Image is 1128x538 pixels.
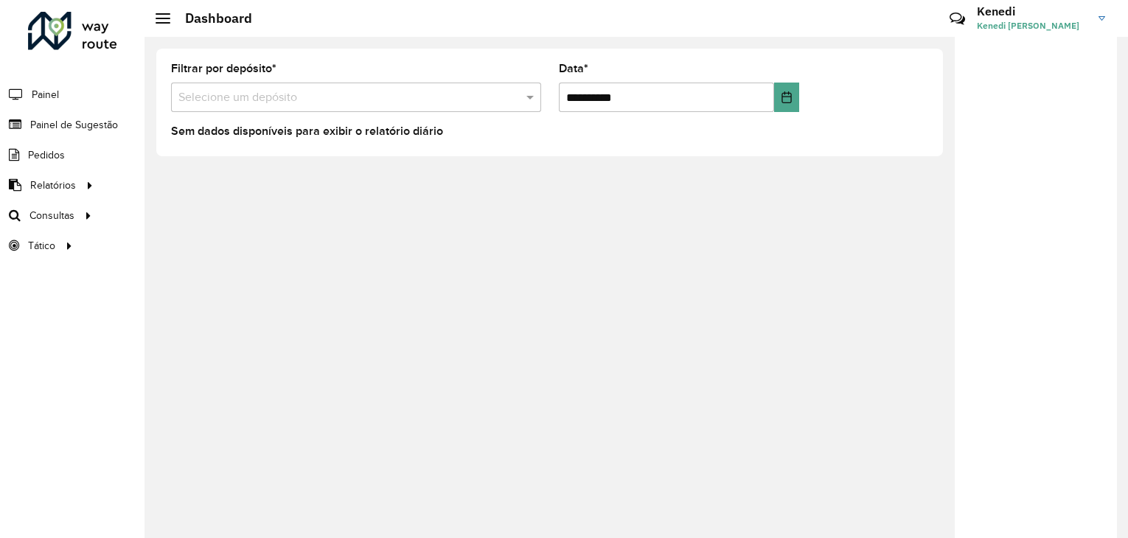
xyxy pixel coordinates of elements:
[30,117,118,133] span: Painel de Sugestão
[30,178,76,193] span: Relatórios
[170,10,252,27] h2: Dashboard
[559,60,588,77] label: Data
[977,4,1087,18] h3: Kenedi
[28,147,65,163] span: Pedidos
[28,238,55,254] span: Tático
[977,19,1087,32] span: Kenedi [PERSON_NAME]
[171,122,443,140] label: Sem dados disponíveis para exibir o relatório diário
[774,83,799,112] button: Choose Date
[29,208,74,223] span: Consultas
[32,87,59,102] span: Painel
[171,60,276,77] label: Filtrar por depósito
[941,3,973,35] a: Contato Rápido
